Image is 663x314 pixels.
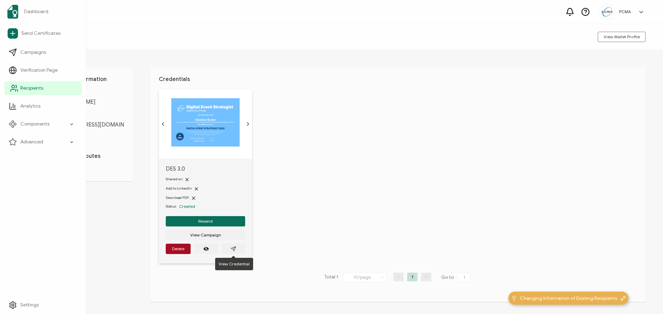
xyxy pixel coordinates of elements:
span: Total 1 [324,273,338,282]
span: Send Certificates [21,30,60,37]
ion-icon: eye off [203,246,209,252]
button: View Campaign [166,230,245,240]
span: Delete [172,247,184,251]
img: minimize-icon.svg [621,296,626,301]
a: Campaigns [4,45,81,59]
a: Dashboard [4,2,81,21]
h1: Personal Information [52,76,124,83]
li: 1 [407,273,417,281]
ion-icon: paper plane outline [231,246,236,252]
span: Recipients [20,85,43,92]
span: Advanced [20,139,43,145]
span: [PERSON_NAME] [52,99,124,105]
button: Delete [166,244,191,254]
button: Resend [166,216,245,226]
span: Add to LinkedIn: [166,186,192,191]
span: Download PDF: [166,195,190,200]
div: View Credential [215,258,253,270]
span: Settings [20,302,39,308]
span: FULL NAME: [52,90,124,95]
iframe: Chat Widget [628,281,663,314]
span: View Campaign [190,233,221,237]
img: 5c892e8a-a8c9-4ab0-b501-e22bba25706e.jpg [602,7,612,17]
span: Changing Information of Existing Recipients [520,295,617,302]
input: Select [343,273,386,282]
a: Send Certificates [4,26,81,41]
span: Dashboard [24,8,48,15]
span: Created [179,204,195,209]
p: Add attribute [52,166,124,173]
h5: PCMA [619,9,631,14]
h1: Credentials [159,76,637,83]
span: Status: [166,204,176,209]
h1: Custom Attributes [52,153,124,160]
a: Verification Page [4,63,81,77]
span: Components [20,121,49,128]
a: Analytics [4,99,81,113]
span: Analytics [20,103,40,110]
span: Verification Page [20,67,58,74]
span: Resend [198,219,213,223]
a: Settings [4,298,81,312]
span: DES 3.0 [166,165,245,172]
button: View Wallet Profile [598,32,646,42]
span: Go to [441,273,472,282]
span: E-MAIL: [52,112,124,118]
span: Shared on: [166,177,183,181]
span: View Wallet Profile [604,35,640,39]
ion-icon: chevron forward outline [245,121,251,127]
span: Campaigns [20,49,46,56]
img: sertifier-logomark-colored.svg [7,5,18,19]
span: [EMAIL_ADDRESS][DOMAIN_NAME] [52,121,124,135]
a: Recipients [4,81,81,95]
ion-icon: chevron back outline [160,121,166,127]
